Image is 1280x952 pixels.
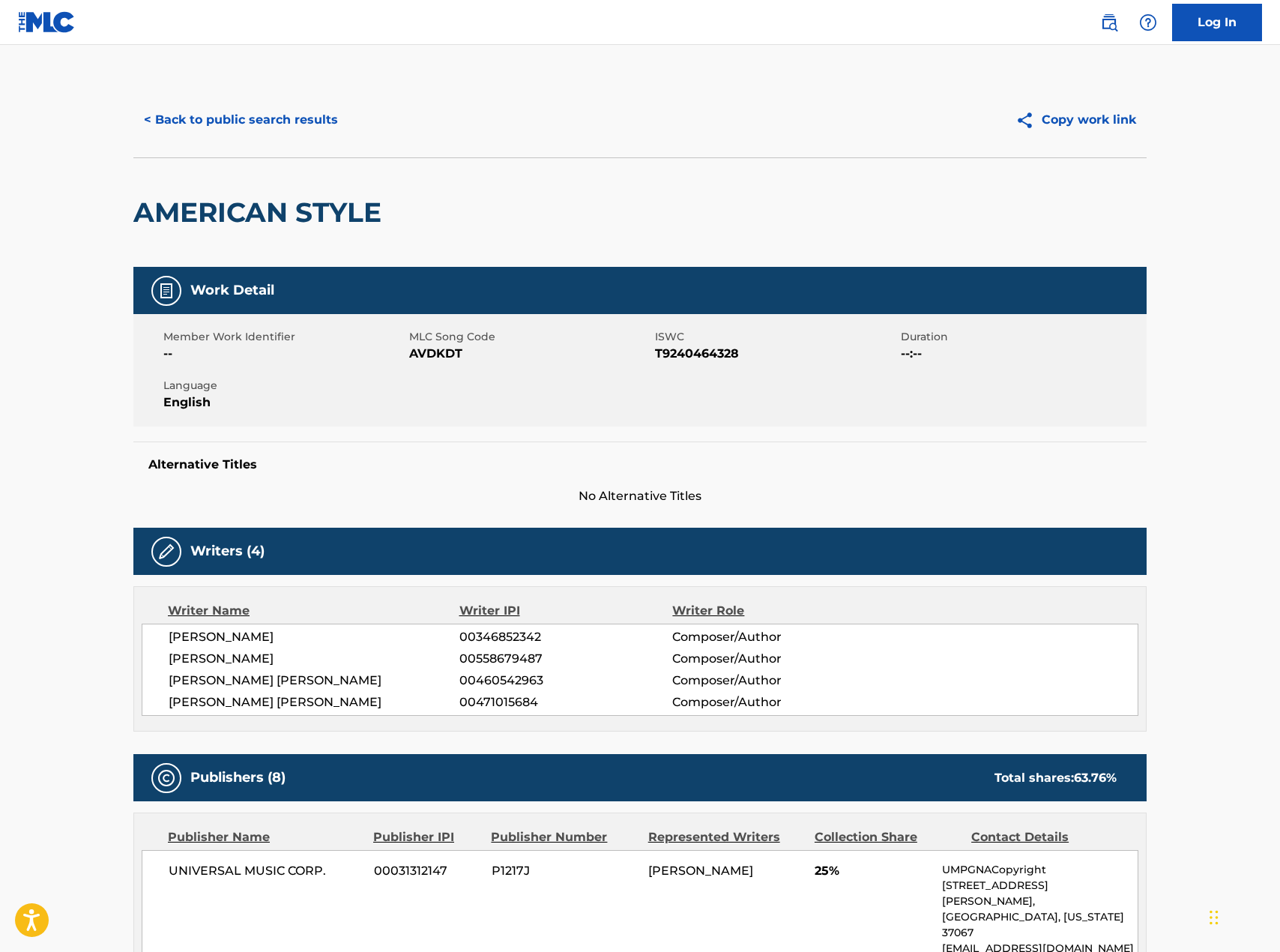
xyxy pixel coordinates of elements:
img: Writers [157,543,175,561]
iframe: Chat Widget [1205,880,1280,952]
span: 00031312147 [374,862,480,880]
span: P1217J [492,862,637,880]
h5: Work Detail [190,282,274,299]
span: Duration [901,329,1143,345]
div: Publisher Number [491,828,636,846]
span: Composer/Author [672,650,866,668]
span: Composer/Author [672,693,866,711]
span: 63.76 % [1074,771,1117,785]
p: [GEOGRAPHIC_DATA], [US_STATE] 37067 [942,909,1138,941]
h5: Publishers (8) [190,769,286,786]
span: --:-- [901,345,1143,363]
img: Work Detail [157,282,175,300]
div: Help [1133,7,1163,37]
div: Writer IPI [459,602,673,620]
span: [PERSON_NAME] [648,864,753,878]
div: Represented Writers [648,828,803,846]
span: No Alternative Titles [133,487,1147,505]
span: 25% [815,862,931,880]
span: 00346852342 [459,628,672,646]
div: Collection Share [815,828,960,846]
h5: Alternative Titles [148,457,1132,472]
span: [PERSON_NAME] [PERSON_NAME] [169,672,459,690]
img: help [1139,13,1157,31]
img: MLC Logo [18,11,76,33]
span: [PERSON_NAME] [169,650,459,668]
img: Publishers [157,769,175,787]
img: Copy work link [1015,111,1042,130]
span: T9240464328 [655,345,897,363]
div: Publisher IPI [373,828,480,846]
img: search [1100,13,1118,31]
span: [PERSON_NAME] [PERSON_NAME] [169,693,459,711]
button: Copy work link [1005,101,1147,139]
span: Composer/Author [672,672,866,690]
span: AVDKDT [409,345,651,363]
span: 00460542963 [459,672,672,690]
a: Public Search [1094,7,1124,37]
div: Contact Details [971,828,1117,846]
span: MLC Song Code [409,329,651,345]
div: Total shares: [994,769,1117,787]
span: English [163,394,405,412]
div: Publisher Name [168,828,362,846]
a: Log In [1172,4,1262,41]
div: Drag [1210,895,1219,940]
span: Member Work Identifier [163,329,405,345]
span: Language [163,378,405,394]
span: ISWC [655,329,897,345]
p: UMPGNACopyright [942,862,1138,878]
h5: Writers (4) [190,543,265,560]
span: Composer/Author [672,628,866,646]
span: [PERSON_NAME] [169,628,459,646]
div: Writer Role [672,602,866,620]
h2: AMERICAN STYLE [133,196,389,229]
div: Writer Name [168,602,459,620]
span: 00471015684 [459,693,672,711]
span: -- [163,345,405,363]
button: < Back to public search results [133,101,348,139]
p: [STREET_ADDRESS][PERSON_NAME], [942,878,1138,909]
span: 00558679487 [459,650,672,668]
span: UNIVERSAL MUSIC CORP. [169,862,363,880]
